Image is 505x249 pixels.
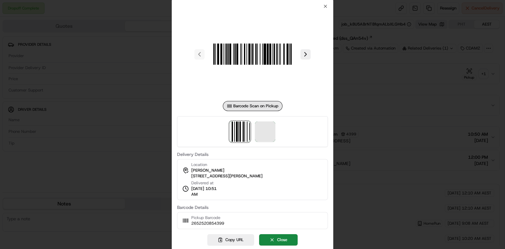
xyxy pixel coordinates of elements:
[191,173,263,179] span: [STREET_ADDRESS][PERSON_NAME]
[191,215,224,221] span: Pickup Barcode
[191,168,224,173] span: [PERSON_NAME]
[223,101,282,111] div: Barcode Scan on Pickup
[230,122,250,142] img: barcode_scan_on_pickup image
[207,9,298,100] img: barcode_scan_on_pickup image
[177,152,328,157] label: Delivery Details
[191,186,220,197] span: [DATE] 10:51 AM
[259,234,298,246] button: Close
[191,162,207,168] span: Location
[191,221,224,226] span: 2652520854399
[207,234,254,246] button: Copy URL
[177,205,328,210] label: Barcode Details
[191,180,220,186] span: Delivered at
